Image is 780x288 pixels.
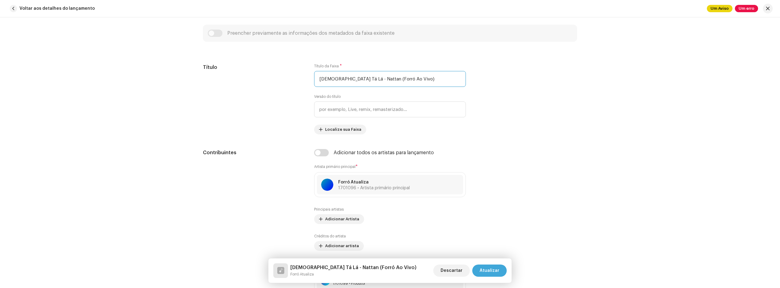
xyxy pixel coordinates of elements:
[314,71,466,87] input: Insira o nome da faixa
[314,125,366,134] button: Localize sua Faixa
[441,268,463,273] font: Descartar
[314,95,341,98] font: Versão do título
[203,65,217,70] font: Título
[314,214,364,224] button: Adicionar Artista
[480,265,499,277] span: Atualizar
[325,123,361,136] span: Localize sua Faixa
[290,264,417,271] h5: Jesus Tá Lá - Nattan (Forró Ao Vivo)
[314,241,364,251] button: Adicionar artista
[290,271,417,277] small: Jesus Tá Lá - Nattan (Forró Ao Vivo)
[314,101,466,117] input: por exemplo, Live, remix, remasterizado...
[333,281,368,286] div: Produtor
[334,150,434,155] div: Adicionar todos os artistas para lançamento
[333,282,365,285] font: 1701099 • Produtor
[314,165,356,169] small: Artista primário principal
[314,64,342,69] label: Título da Faixa
[325,244,359,248] font: Adicionar artista
[325,217,359,221] font: Adicionar Artista
[338,180,369,184] font: Forró Atualiza
[433,265,470,277] button: Descartar
[472,265,507,277] button: Atualizar
[314,234,346,238] font: Créditos do artista
[338,186,410,190] font: 1701096 • Artista primário principal
[314,208,344,211] font: Principais artistas
[290,272,314,276] font: Forró Atualiza
[203,150,236,155] font: Contribuintes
